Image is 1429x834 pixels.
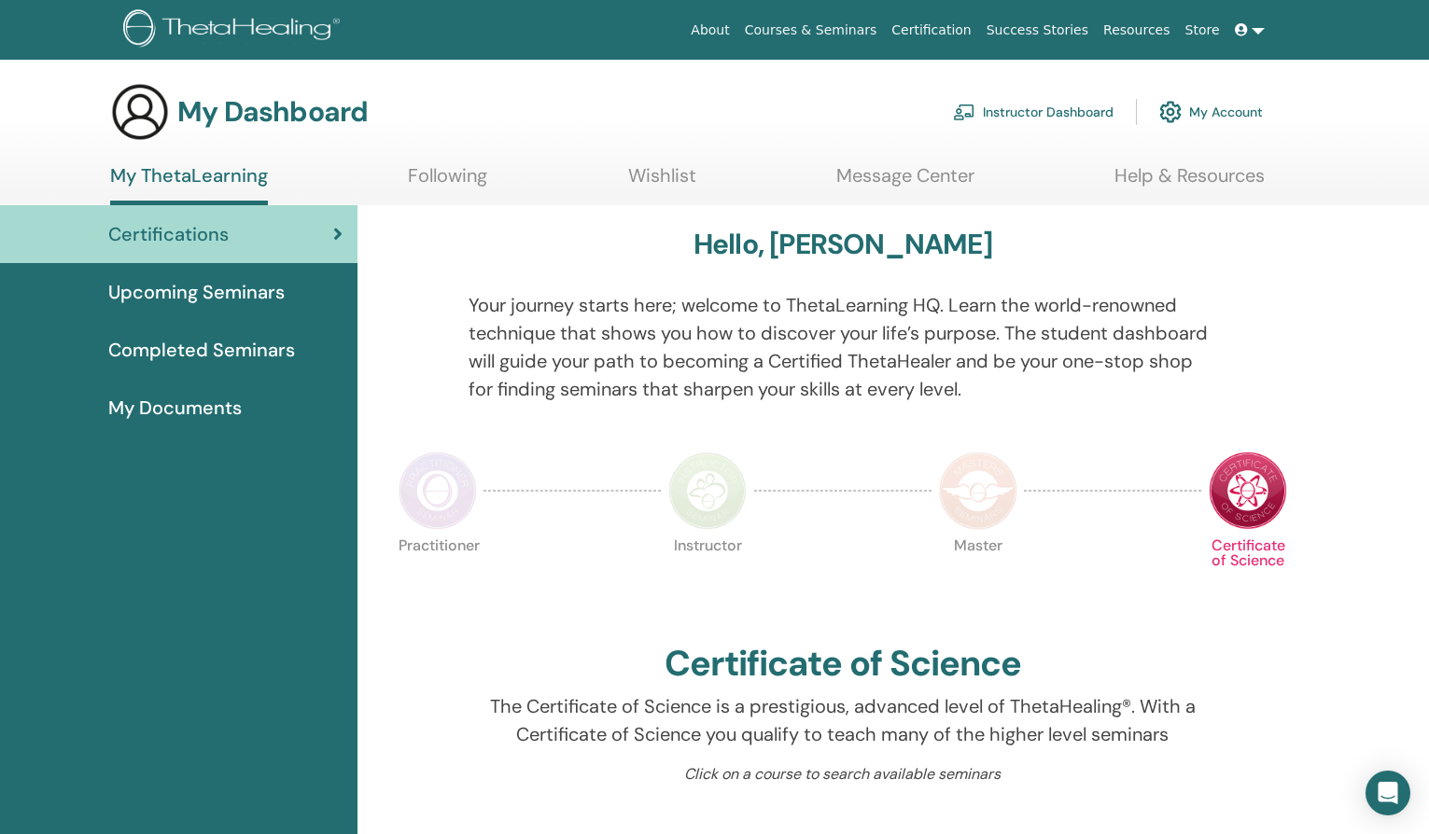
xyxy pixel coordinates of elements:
a: Courses & Seminars [737,13,885,48]
a: Success Stories [979,13,1096,48]
a: Instructor Dashboard [953,91,1114,132]
span: Certifications [108,220,229,248]
p: Click on a course to search available seminars [469,763,1217,785]
img: Master [939,452,1017,530]
img: logo.png [123,9,346,51]
a: Following [408,164,487,201]
h2: Certificate of Science [665,643,1021,686]
a: Certification [884,13,978,48]
img: cog.svg [1159,96,1182,128]
a: Store [1178,13,1227,48]
p: Your journey starts here; welcome to ThetaLearning HQ. Learn the world-renowned technique that sh... [469,291,1217,403]
img: Instructor [668,452,747,530]
p: Instructor [668,538,747,617]
span: My Documents [108,394,242,422]
p: The Certificate of Science is a prestigious, advanced level of ThetaHealing®. With a Certificate ... [469,692,1217,748]
h3: My Dashboard [177,95,368,129]
p: Master [939,538,1017,617]
h3: Hello, [PERSON_NAME] [693,228,992,261]
img: chalkboard-teacher.svg [953,104,975,120]
a: My ThetaLearning [110,164,268,205]
a: Resources [1096,13,1178,48]
span: Completed Seminars [108,336,295,364]
a: Help & Resources [1114,164,1265,201]
a: About [683,13,736,48]
a: My Account [1159,91,1263,132]
div: Open Intercom Messenger [1366,771,1410,815]
img: Practitioner [399,452,477,530]
p: Practitioner [399,538,477,617]
a: Message Center [836,164,974,201]
p: Certificate of Science [1209,538,1287,617]
span: Upcoming Seminars [108,278,285,306]
a: Wishlist [628,164,696,201]
img: Certificate of Science [1209,452,1287,530]
img: generic-user-icon.jpg [110,82,170,142]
